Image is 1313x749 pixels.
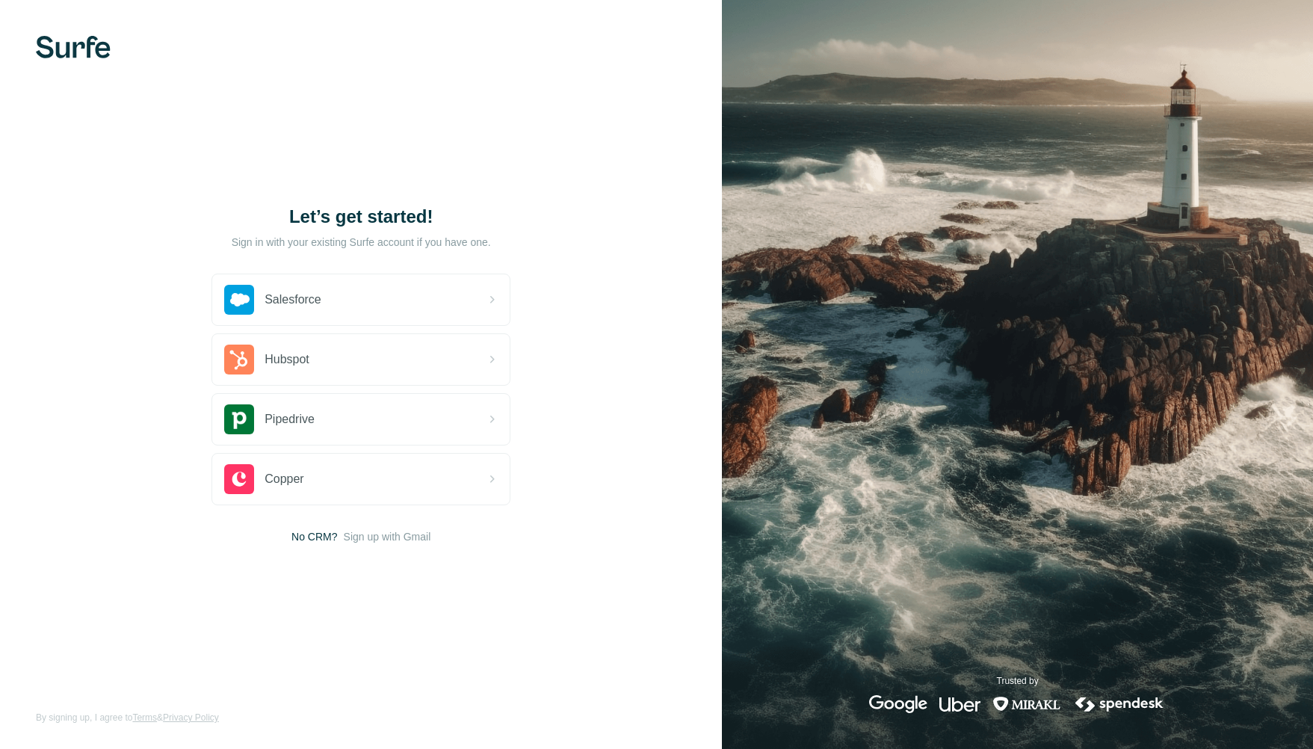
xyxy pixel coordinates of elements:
img: mirakl's logo [992,695,1061,713]
a: Privacy Policy [163,712,219,723]
p: Trusted by [997,674,1039,688]
p: Sign in with your existing Surfe account if you have one. [232,235,491,250]
img: salesforce's logo [224,285,254,315]
span: By signing up, I agree to & [36,711,219,724]
img: spendesk's logo [1073,695,1166,713]
span: Copper [265,470,303,488]
img: pipedrive's logo [224,404,254,434]
a: Terms [132,712,157,723]
span: No CRM? [291,529,337,544]
h1: Let’s get started! [211,205,510,229]
img: copper's logo [224,464,254,494]
button: Sign up with Gmail [344,529,431,544]
img: Surfe's logo [36,36,111,58]
span: Hubspot [265,351,309,369]
img: google's logo [869,695,927,713]
img: uber's logo [939,695,980,713]
span: Pipedrive [265,410,315,428]
span: Salesforce [265,291,321,309]
img: hubspot's logo [224,345,254,374]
